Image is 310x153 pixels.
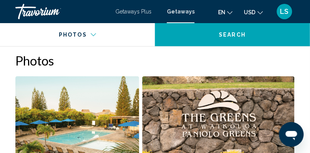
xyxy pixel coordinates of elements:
span: LS [280,8,289,15]
iframe: Button to launch messaging window [279,122,304,147]
button: Change currency [244,7,263,18]
a: Getaways [167,8,195,15]
button: User Menu [275,3,295,20]
h2: Photos [15,53,295,68]
button: Search [155,23,310,46]
button: Change language [218,7,233,18]
span: USD [244,9,256,15]
span: en [218,9,225,15]
a: Travorium [15,4,108,19]
span: Search [219,32,246,38]
a: Getaways Plus [115,8,152,15]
